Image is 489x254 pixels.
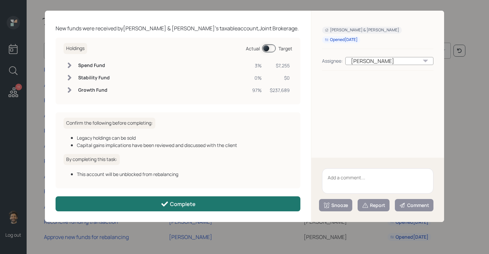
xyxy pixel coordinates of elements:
[278,45,292,52] div: Target
[78,75,110,81] h6: Stability Fund
[56,196,300,211] button: Complete
[395,199,433,211] button: Comment
[358,199,390,211] button: Report
[56,24,300,32] div: New funds were received by [PERSON_NAME] & [PERSON_NAME] 's taxable account, Joint Brokerage .
[270,74,290,81] div: $0
[78,63,110,68] h6: Spend Fund
[362,202,385,209] div: Report
[252,62,262,69] div: 3%
[161,200,196,208] div: Complete
[325,37,358,43] div: Opened [DATE]
[64,118,155,129] h6: Confirm the following before completing:
[270,62,290,69] div: $7,255
[399,202,429,209] div: Comment
[319,199,352,211] button: Snooze
[252,74,262,81] div: 0%
[64,43,87,54] h6: Holdings
[77,171,292,178] div: This account will be unblocked from rebalancing
[78,87,110,93] h6: Growth Fund
[323,202,348,209] div: Snooze
[64,154,120,165] h6: By completing this task:
[252,87,262,94] div: 97%
[270,87,290,94] div: $237,689
[345,57,433,65] div: [PERSON_NAME]
[77,134,292,141] div: Legacy holdings can be sold
[322,57,343,64] div: Assignee:
[246,45,260,52] div: Actual
[77,142,292,149] div: Capital gains implications have been reviewed and discussed with the client
[325,27,399,33] div: [PERSON_NAME] & [PERSON_NAME]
